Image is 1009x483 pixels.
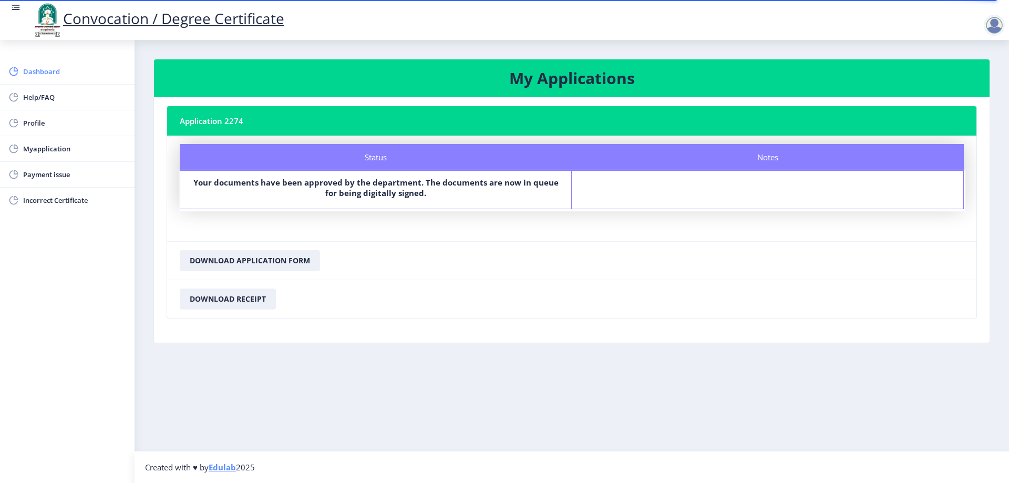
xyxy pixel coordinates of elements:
span: Dashboard [23,65,126,78]
span: Created with ♥ by 2025 [145,462,255,472]
a: Convocation / Degree Certificate [32,8,284,28]
button: Download Receipt [180,289,276,310]
button: Download Application Form [180,250,320,271]
div: Notes [572,144,964,170]
span: Help/FAQ [23,91,126,104]
nb-card-header: Application 2274 [167,106,976,136]
span: Incorrect Certificate [23,194,126,207]
div: Status [180,144,572,170]
img: logo [32,2,63,38]
b: Your documents have been approved by the department. The documents are now in queue for being dig... [193,177,559,198]
h3: My Applications [167,68,977,89]
span: Myapplication [23,142,126,155]
a: Edulab [209,462,236,472]
span: Profile [23,117,126,129]
span: Payment issue [23,168,126,181]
